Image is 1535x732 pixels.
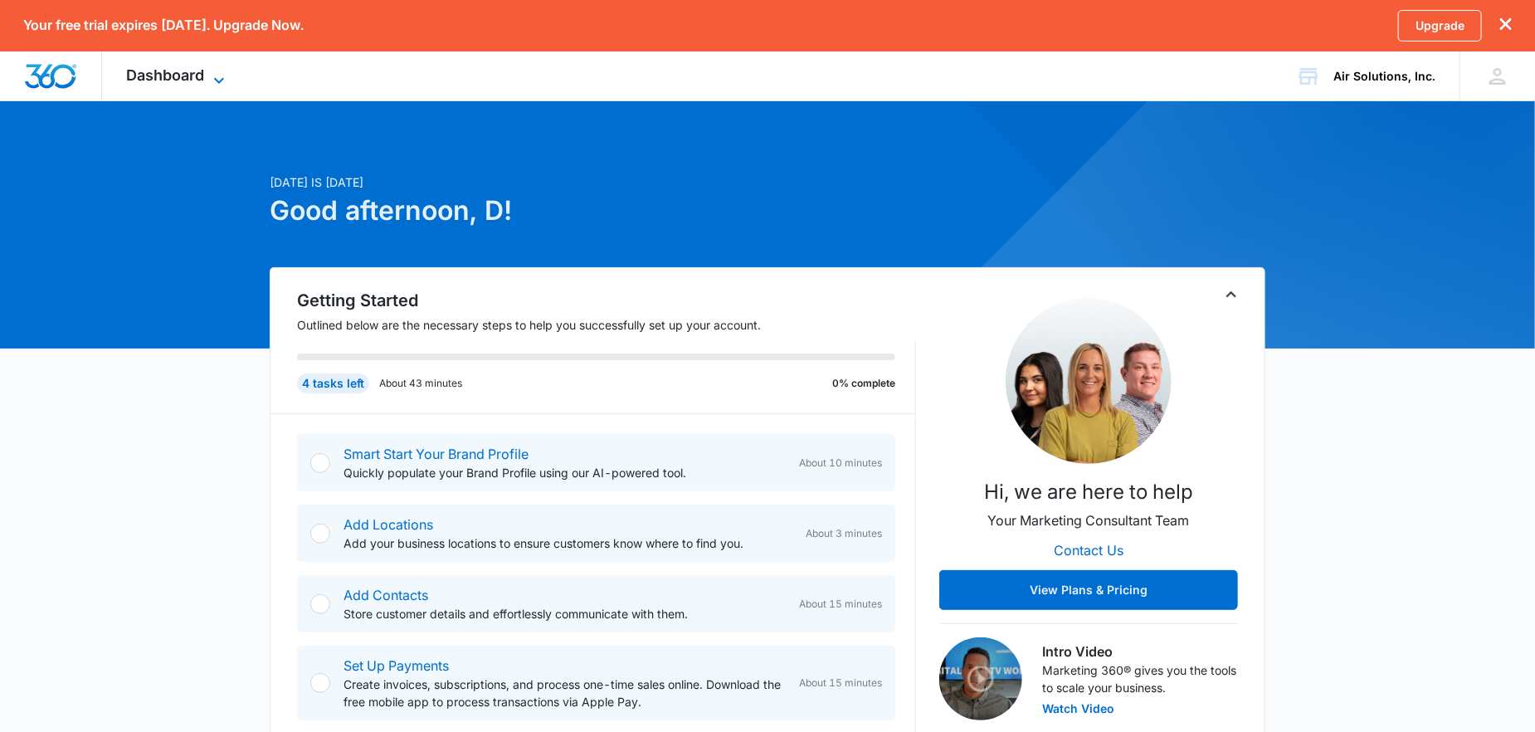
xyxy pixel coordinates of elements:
[344,587,428,603] a: Add Contacts
[1500,17,1512,33] button: dismiss this dialog
[1398,10,1482,41] a: Upgrade
[832,376,895,391] p: 0% complete
[1042,703,1114,715] button: Watch Video
[297,373,369,393] div: 4 tasks left
[379,376,462,391] p: About 43 minutes
[344,464,786,481] p: Quickly populate your Brand Profile using our AI-powered tool.
[297,316,916,334] p: Outlined below are the necessary steps to help you successfully set up your account.
[344,446,529,462] a: Smart Start Your Brand Profile
[988,510,1190,530] p: Your Marketing Consultant Team
[1042,661,1238,696] p: Marketing 360® gives you the tools to scale your business.
[344,534,792,552] p: Add your business locations to ensure customers know where to find you.
[939,570,1238,610] button: View Plans & Pricing
[270,173,927,191] p: [DATE] is [DATE]
[270,191,927,231] h1: Good afternoon, D!
[1037,530,1140,570] button: Contact Us
[799,456,882,471] span: About 10 minutes
[939,637,1022,720] img: Intro Video
[1042,642,1238,661] h3: Intro Video
[344,516,433,533] a: Add Locations
[344,605,786,622] p: Store customer details and effortlessly communicate with them.
[344,676,786,710] p: Create invoices, subscriptions, and process one-time sales online. Download the free mobile app t...
[799,597,882,612] span: About 15 minutes
[1333,70,1435,83] div: account name
[806,526,882,541] span: About 3 minutes
[1221,285,1241,305] button: Toggle Collapse
[344,657,449,674] a: Set Up Payments
[799,676,882,691] span: About 15 minutes
[127,66,205,84] span: Dashboard
[102,51,254,100] div: Dashboard
[297,288,916,313] h2: Getting Started
[984,477,1193,507] p: Hi, we are here to help
[23,17,304,33] p: Your free trial expires [DATE]. Upgrade Now.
